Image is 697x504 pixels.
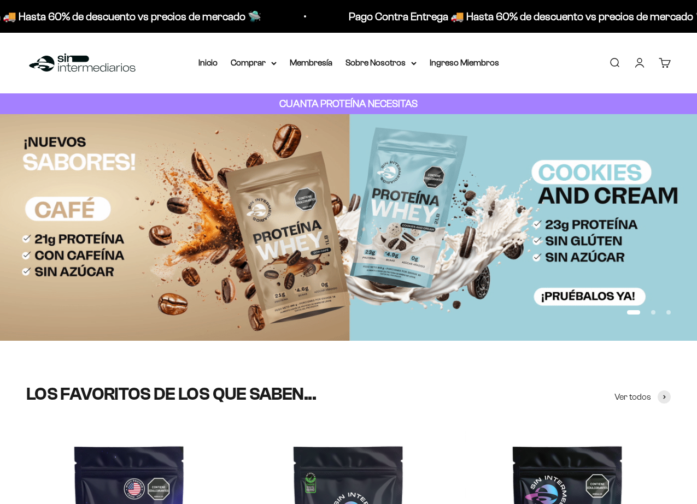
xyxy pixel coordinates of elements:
split-lines: LOS FAVORITOS DE LOS QUE SABEN... [26,384,316,404]
summary: Comprar [231,56,277,70]
span: Ver todos [614,390,651,404]
strong: CUANTA PROTEÍNA NECESITAS [279,98,418,109]
a: Ingreso Miembros [430,58,499,67]
a: Inicio [198,58,218,67]
summary: Sobre Nosotros [345,56,417,70]
a: Ver todos [614,390,671,404]
a: Membresía [290,58,332,67]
